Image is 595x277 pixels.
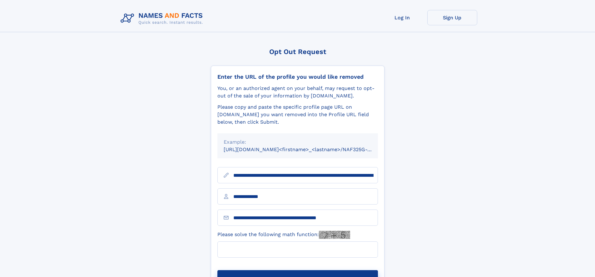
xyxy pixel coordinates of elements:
[217,73,378,80] div: Enter the URL of the profile you would like removed
[118,10,208,27] img: Logo Names and Facts
[217,85,378,100] div: You, or an authorized agent on your behalf, may request to opt-out of the sale of your informatio...
[427,10,477,25] a: Sign Up
[377,10,427,25] a: Log In
[224,138,372,146] div: Example:
[211,48,384,56] div: Opt Out Request
[217,103,378,126] div: Please copy and paste the specific profile page URL on [DOMAIN_NAME] you want removed into the Pr...
[217,231,350,239] label: Please solve the following math function:
[224,146,390,152] small: [URL][DOMAIN_NAME]<firstname>_<lastname>/NAF325G-xxxxxxxx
